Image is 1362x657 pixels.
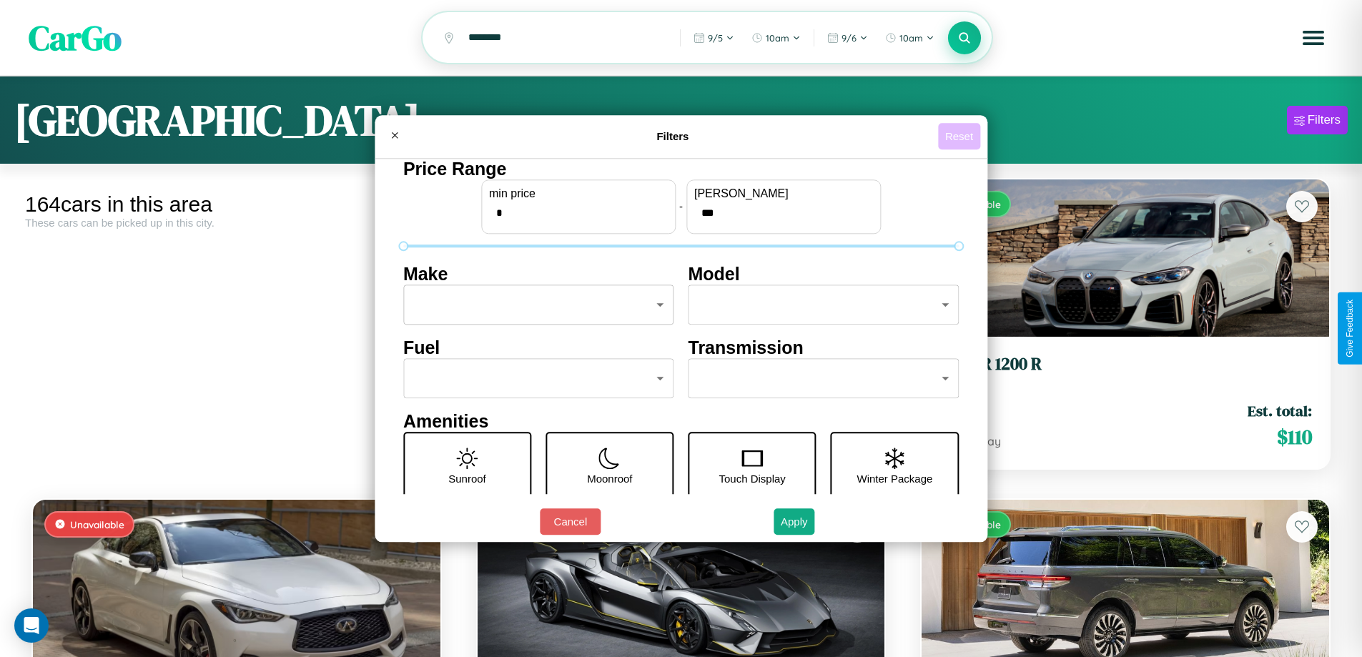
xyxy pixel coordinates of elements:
[70,518,124,530] span: Unavailable
[14,91,420,149] h1: [GEOGRAPHIC_DATA]
[842,32,857,44] span: 9 / 6
[766,32,789,44] span: 10am
[403,411,959,432] h4: Amenities
[408,130,938,142] h4: Filters
[1287,106,1348,134] button: Filters
[1293,18,1333,58] button: Open menu
[14,608,49,643] div: Open Intercom Messenger
[708,32,723,44] span: 9 / 5
[689,264,959,285] h4: Model
[1345,300,1355,357] div: Give Feedback
[448,469,486,488] p: Sunroof
[25,192,448,217] div: 164 cars in this area
[686,26,741,49] button: 9/5
[899,32,923,44] span: 10am
[719,469,785,488] p: Touch Display
[938,123,980,149] button: Reset
[744,26,808,49] button: 10am
[878,26,942,49] button: 10am
[540,508,601,535] button: Cancel
[25,217,448,229] div: These cars can be picked up in this city.
[774,508,815,535] button: Apply
[939,354,1312,389] a: BMW R 1200 R2017
[689,337,959,358] h4: Transmission
[489,187,668,200] label: min price
[29,14,122,61] span: CarGo
[1248,400,1312,421] span: Est. total:
[403,264,674,285] h4: Make
[820,26,875,49] button: 9/6
[1277,423,1312,451] span: $ 110
[1308,113,1341,127] div: Filters
[403,159,959,179] h4: Price Range
[403,337,674,358] h4: Fuel
[857,469,933,488] p: Winter Package
[587,469,632,488] p: Moonroof
[694,187,873,200] label: [PERSON_NAME]
[679,197,683,216] p: -
[939,354,1312,375] h3: BMW R 1200 R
